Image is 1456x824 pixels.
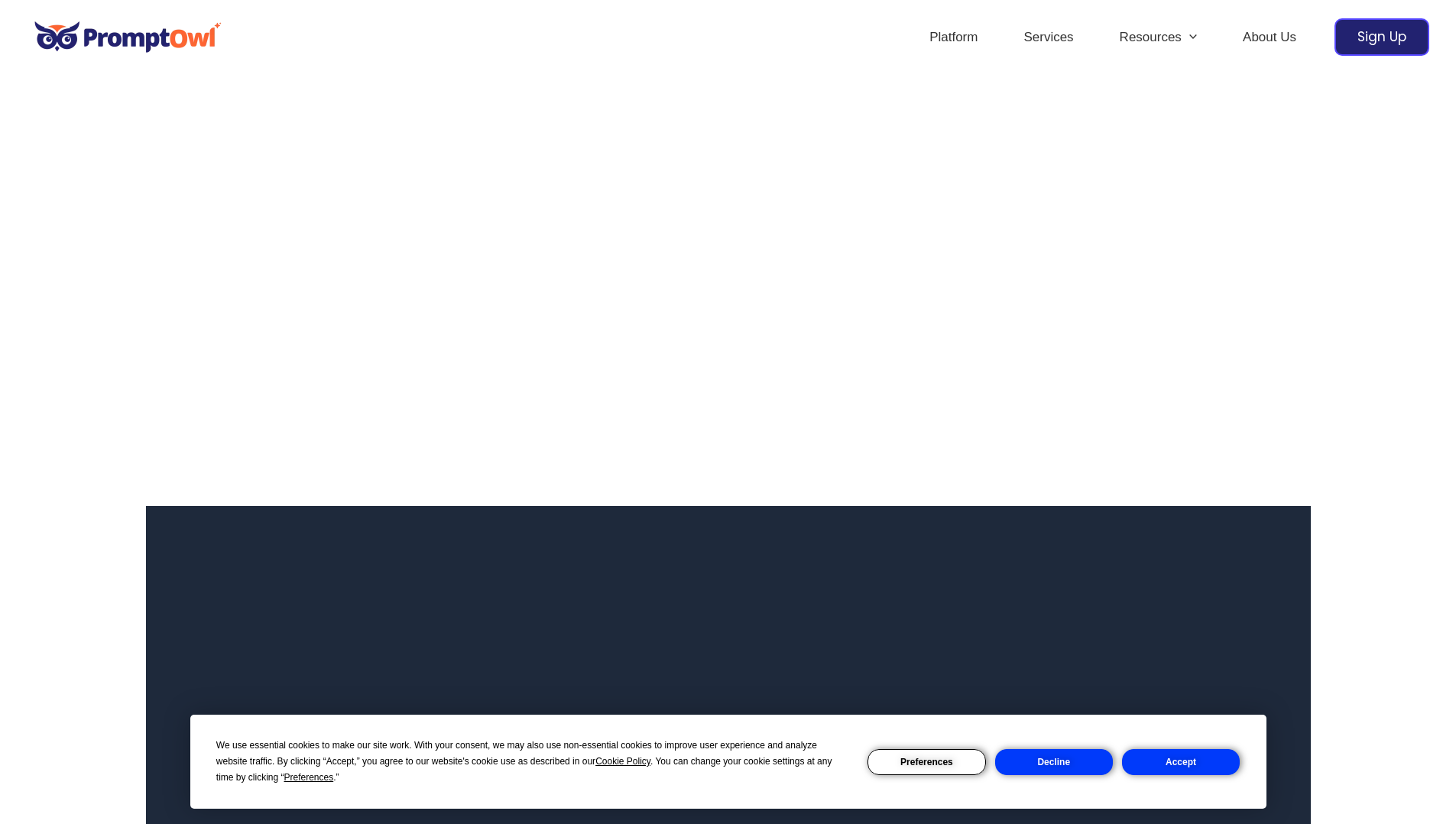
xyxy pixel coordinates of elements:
img: promptowl.ai logo [27,11,229,63]
nav: Site Navigation: Header [906,11,1319,64]
a: Sign Up [1334,18,1429,56]
div: We use essential cookies to make our site work. With your consent, we may also use non-essential ... [216,738,849,786]
span: Menu Toggle [1182,11,1197,64]
span: Preferences [284,772,334,783]
button: Decline [995,749,1113,775]
a: About Us [1220,11,1319,64]
span: Cookie Policy [595,756,650,767]
div: Cookie Consent Prompt [190,715,1266,809]
button: Preferences [867,749,985,775]
a: Platform [906,11,1000,64]
button: Accept [1122,749,1240,775]
a: Services [1000,11,1096,64]
a: ResourcesMenu Toggle [1097,11,1220,64]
